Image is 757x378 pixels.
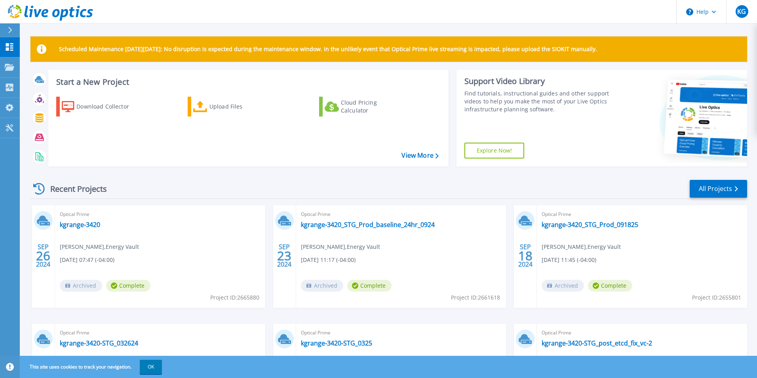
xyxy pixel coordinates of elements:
[36,252,50,259] span: 26
[56,97,145,116] a: Download Collector
[542,210,742,219] span: Optical Prime
[22,360,162,374] span: This site uses cookies to track your navigation.
[188,97,276,116] a: Upload Files
[60,221,100,229] a: kgrange-3420
[301,328,502,337] span: Optical Prime
[542,242,621,251] span: [PERSON_NAME] , Energy Vault
[210,293,259,302] span: Project ID: 2665880
[464,143,525,158] a: Explore Now!
[464,76,612,86] div: Support Video Library
[60,210,261,219] span: Optical Prime
[451,293,500,302] span: Project ID: 2661618
[347,280,392,292] span: Complete
[60,328,261,337] span: Optical Prime
[106,280,150,292] span: Complete
[56,78,438,86] h3: Start a New Project
[30,179,118,199] div: Recent Projects
[301,242,380,251] span: [PERSON_NAME] , Energy Vault
[60,339,138,347] a: kgrange-3420-STG_032624
[301,280,343,292] span: Archived
[301,221,435,229] a: kgrange-3420_STG_Prod_baseline_24hr_0924
[60,242,139,251] span: [PERSON_NAME] , Energy Vault
[464,90,612,113] div: Find tutorials, instructional guides and other support videos to help you make the most of your L...
[401,152,438,159] a: View More
[518,252,533,259] span: 18
[690,180,747,198] a: All Projects
[341,99,404,115] div: Cloud Pricing Calculator
[542,328,742,337] span: Optical Prime
[542,280,584,292] span: Archived
[59,46,597,52] p: Scheduled Maintenance [DATE][DATE]: No disruption is expected during the maintenance window. In t...
[542,339,652,347] a: kgrange-3420-STG_post_etcd_fix_vc-2
[692,293,741,302] span: Project ID: 2655801
[542,221,638,229] a: kgrange-3420_STG_Prod_091825
[277,241,292,270] div: SEP 2024
[277,252,291,259] span: 23
[76,99,140,115] div: Download Collector
[60,280,102,292] span: Archived
[588,280,632,292] span: Complete
[36,241,51,270] div: SEP 2024
[209,99,273,115] div: Upload Files
[319,97,407,116] a: Cloud Pricing Calculator
[301,210,502,219] span: Optical Prime
[60,256,114,264] span: [DATE] 07:47 (-04:00)
[140,360,162,374] button: OK
[301,256,356,264] span: [DATE] 11:17 (-04:00)
[737,8,746,15] span: KG
[301,339,372,347] a: kgrange-3420-STG_0325
[518,241,533,270] div: SEP 2024
[542,256,596,264] span: [DATE] 11:45 (-04:00)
